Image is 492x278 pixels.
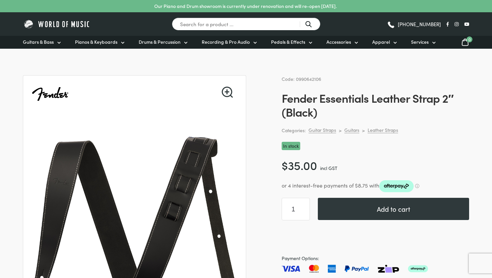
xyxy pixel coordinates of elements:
p: In stock [282,142,300,150]
h1: Fender Essentials Leather Strap 2″ (Black) [282,91,469,119]
iframe: PayPal [282,228,469,247]
span: Recording & Pro Audio [202,38,250,45]
span: [PHONE_NUMBER] [398,22,441,27]
input: Product quantity [282,198,310,220]
bdi: 35.00 [282,157,317,173]
button: Add to cart [318,198,469,220]
span: Code: 0990642106 [282,76,321,82]
span: incl GST [320,165,337,171]
input: Search for a product ... [172,18,320,30]
span: Apparel [372,38,390,45]
p: Our Piano and Drum showroom is currently under renovation and will re-open [DATE]. [154,3,337,10]
div: > [339,127,342,133]
span: Pedals & Effects [271,38,305,45]
span: Accessories [326,38,351,45]
span: 0 [466,36,472,42]
img: Fender [31,76,69,113]
span: Categories: [282,127,306,134]
a: [PHONE_NUMBER] [387,19,441,29]
a: Leather Straps [368,127,398,133]
a: View full-screen image gallery [222,86,233,98]
span: Drums & Percussion [139,38,180,45]
span: Payment Options: [282,254,469,262]
iframe: Chat with our support team [396,205,492,278]
span: Services [411,38,429,45]
a: Guitar Straps [309,127,336,133]
span: Guitars & Bass [23,38,54,45]
span: Pianos & Keyboards [75,38,117,45]
a: Guitars [344,127,359,133]
img: World of Music [23,19,91,29]
div: > [362,127,365,133]
img: Pay with Master card, Visa, American Express and Paypal [282,265,428,273]
span: $ [282,157,288,173]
